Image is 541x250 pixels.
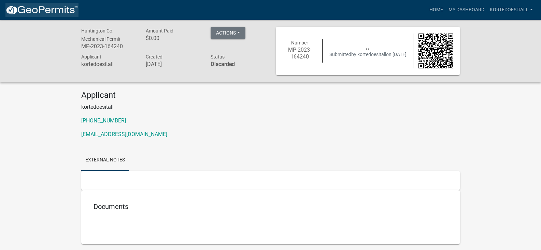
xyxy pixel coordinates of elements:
[329,52,407,57] span: Submitted on [DATE]
[291,40,308,45] span: Number
[81,54,101,60] span: Applicant
[427,3,446,16] a: Home
[81,90,460,100] h4: Applicant
[81,149,129,171] a: External Notes
[146,61,200,67] h6: [DATE]
[81,43,136,50] h6: MP-2023-164240
[81,28,120,42] span: Huntington Co. Mechanical Permit
[94,202,448,211] h5: Documents
[81,61,136,67] h6: kortedoesitall
[81,117,126,124] a: [PHONE_NUMBER]
[446,3,487,16] a: My Dashboard
[146,54,162,60] span: Created
[81,103,460,111] p: kortedoesitall
[146,28,173,34] span: Amount Paid
[211,61,235,67] strong: Discarded
[211,27,245,39] button: Actions
[81,131,167,137] a: [EMAIL_ADDRESS][DOMAIN_NAME]
[351,52,386,57] span: by kortedoesitall
[487,3,536,16] a: kortedoesitall
[283,47,317,60] h6: MP-2023-164240
[418,34,453,68] img: QR code
[366,44,369,50] span: , ,
[146,35,200,41] h6: $0.00
[211,54,225,60] span: Status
